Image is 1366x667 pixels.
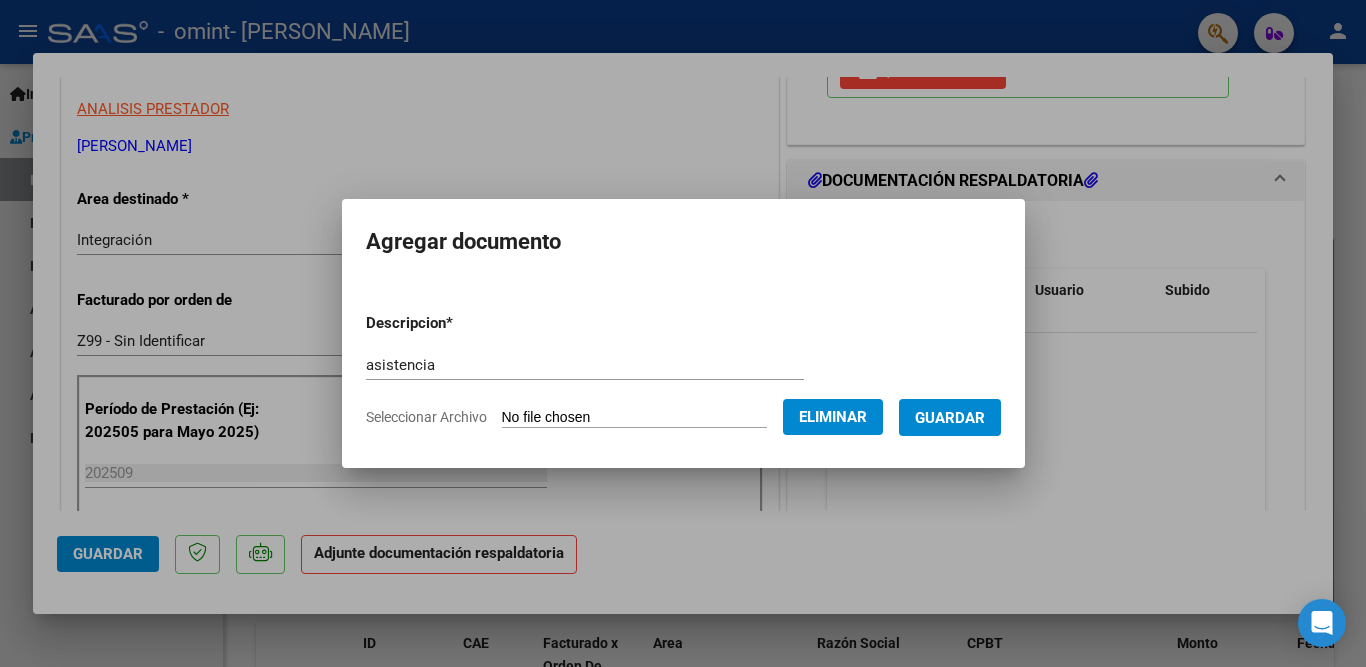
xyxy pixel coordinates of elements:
[366,312,557,335] p: Descripcion
[366,223,1001,261] h2: Agregar documento
[799,408,867,426] span: Eliminar
[783,399,883,435] button: Eliminar
[915,409,985,427] span: Guardar
[366,409,487,425] span: Seleccionar Archivo
[899,399,1001,436] button: Guardar
[1298,599,1346,647] div: Open Intercom Messenger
